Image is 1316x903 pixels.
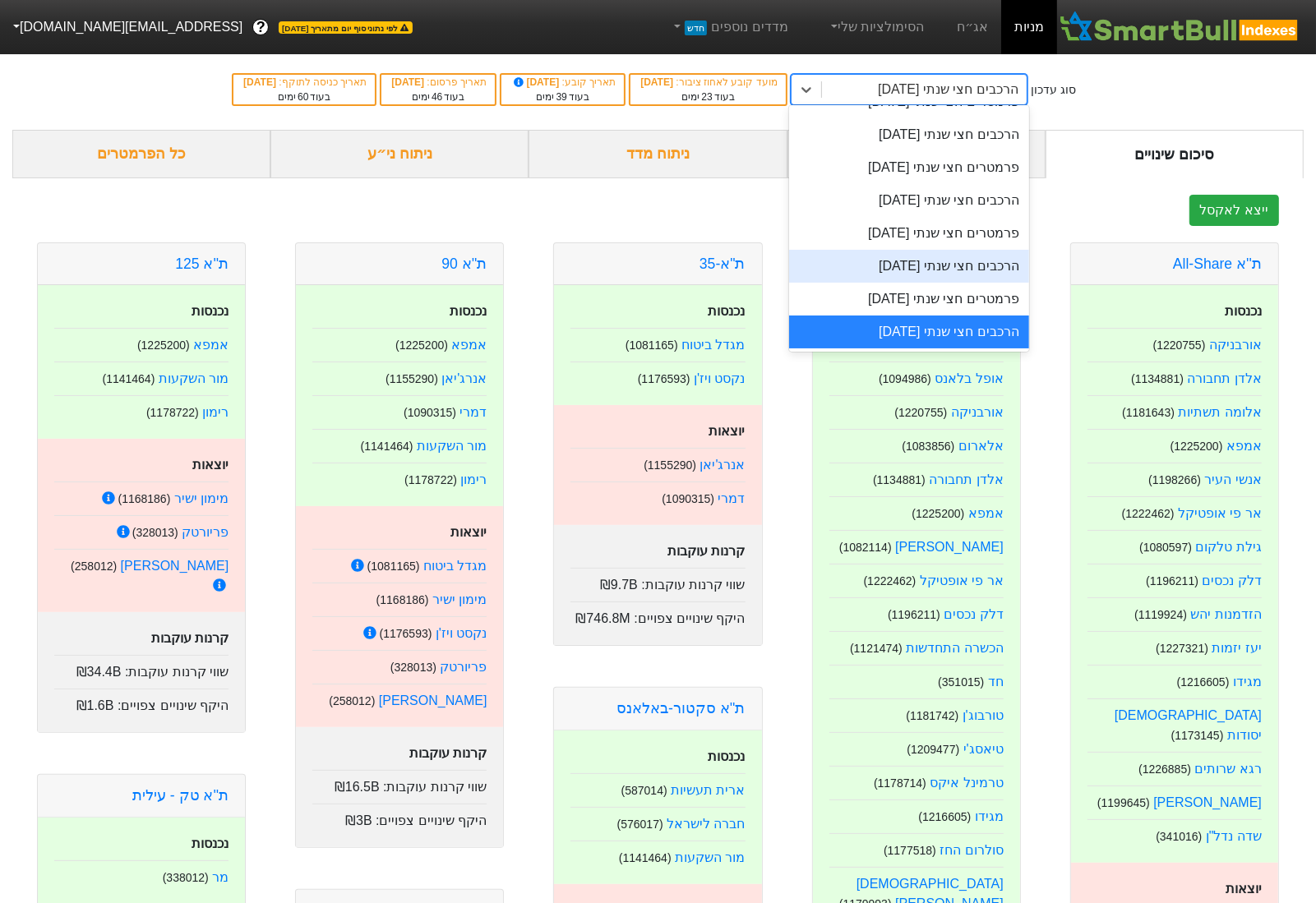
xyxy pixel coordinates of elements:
a: מור השקעות [159,371,229,385]
a: [PERSON_NAME] [895,540,1004,554]
span: [DATE] [391,76,427,88]
a: מר [212,870,229,884]
small: ( 1141464 ) [102,372,155,385]
div: שווי קרנות עוקבות : [54,655,229,682]
div: בעוד ימים [390,90,487,104]
small: ( 1177518 ) [884,844,936,857]
small: ( 1225200 ) [137,339,190,352]
small: ( 338012 ) [163,871,209,884]
a: [PERSON_NAME] [121,559,229,573]
a: מדדים נוספיםחדש [664,11,795,44]
a: אלומה תשתיות [1179,405,1262,419]
span: ₪746.8M [575,611,630,625]
small: ( 1209477 ) [907,743,959,756]
a: טורבוג'ן [963,708,1004,722]
small: ( 1220755 ) [1153,339,1206,352]
small: ( 1081165 ) [367,560,420,573]
div: תאריך פרסום : [390,75,487,90]
small: ( 1090315 ) [662,492,714,505]
a: אלדן תחבורה [1188,371,1262,385]
span: ? [256,16,266,39]
a: מימון ישיר [432,592,487,606]
div: בעוד ימים [242,90,367,104]
span: לפי נתוני סוף יום מתאריך [DATE] [279,21,412,34]
small: ( 1173145 ) [1171,729,1224,742]
a: אמפא [1226,439,1262,453]
strong: נכנסות [192,304,229,318]
a: דלק נכסים [1203,574,1262,587]
a: חד [988,675,1004,689]
a: מור השקעות [417,439,487,453]
div: ביקושים והיצעים צפויים [787,130,1046,178]
a: דמרי [718,491,746,505]
small: ( 258012 ) [329,694,375,707]
span: 23 [701,91,712,103]
small: ( 1168186 ) [118,492,170,505]
small: ( 1134881 ) [873,473,926,486]
a: אלארום [958,439,1004,453]
div: פרמטרים חצי שנתי [DATE] [789,283,1029,316]
a: אנרג'יאן [700,458,746,472]
small: ( 1082114 ) [839,541,892,554]
div: תאריך קובע : [510,75,616,90]
small: ( 1225200 ) [912,507,965,520]
span: 39 [556,91,567,103]
small: ( 1176593 ) [380,627,432,640]
a: אנרג'יאן [441,371,487,385]
a: טיאסג'י [963,742,1004,756]
span: 60 [298,91,308,103]
a: אמפא [193,338,229,352]
small: ( 328013 ) [132,526,178,539]
a: דלק נכסים [944,607,1003,621]
div: הרכבים חצי שנתי [DATE] [789,316,1029,348]
small: ( 1176593 ) [638,372,690,385]
a: הזדמנות יהש [1191,607,1262,621]
strong: יוצאות [450,525,487,539]
a: שדה נדל"ן [1206,829,1262,843]
strong: יוצאות [709,424,746,438]
a: מגידו [975,809,1004,823]
a: מגידו [1233,675,1262,689]
a: מגדל ביטוח [681,338,745,352]
a: אלדן תחבורה [929,472,1003,486]
a: ת''א 90 [441,256,487,272]
strong: נכנסות [450,304,487,318]
a: דמרי [459,405,487,419]
div: היקף שינויים צפויים : [312,804,487,831]
span: ₪34.4B [76,665,122,679]
small: ( 1178722 ) [404,473,457,486]
a: [PERSON_NAME] [379,693,487,707]
small: ( 587014 ) [621,784,667,797]
small: ( 341016 ) [1156,830,1202,843]
a: סולרום החז [940,843,1003,857]
strong: קרנות עוקבות [667,544,745,558]
a: רימון [202,405,229,419]
a: אופל בלאנס [935,371,1003,385]
a: אורבניקה [951,405,1004,419]
div: הרכבים חצי שנתי [DATE] [878,80,1018,99]
a: רימון [460,472,487,486]
small: ( 1178722 ) [146,406,199,419]
small: ( 1121474 ) [850,642,903,655]
a: מימון ישיר [174,491,229,505]
small: ( 1080597 ) [1139,541,1192,554]
small: ( 1141464 ) [619,851,672,864]
a: גילת טלקום [1196,540,1262,554]
span: ₪9.7B [600,578,638,592]
small: ( 1222462 ) [864,574,917,587]
small: ( 1220755 ) [895,406,948,419]
div: ניתוח מדד [529,130,787,178]
div: מועד קובע לאחוז ציבור : [639,75,777,90]
span: [DATE] [640,76,676,88]
small: ( 1199645 ) [1097,796,1150,809]
div: פרמטרים חצי שנתי [DATE] [789,151,1029,184]
small: ( 1155290 ) [386,372,438,385]
a: ת''א 125 [175,256,229,272]
strong: יוצאות [192,458,229,472]
small: ( 1225200 ) [395,339,448,352]
div: היקף שינויים צפויים : [570,601,745,629]
a: [DEMOGRAPHIC_DATA] יסודות [1115,708,1262,742]
a: [PERSON_NAME] [1153,795,1262,809]
small: ( 1196211 ) [888,608,940,621]
a: נקסט ויז'ן [694,371,746,385]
